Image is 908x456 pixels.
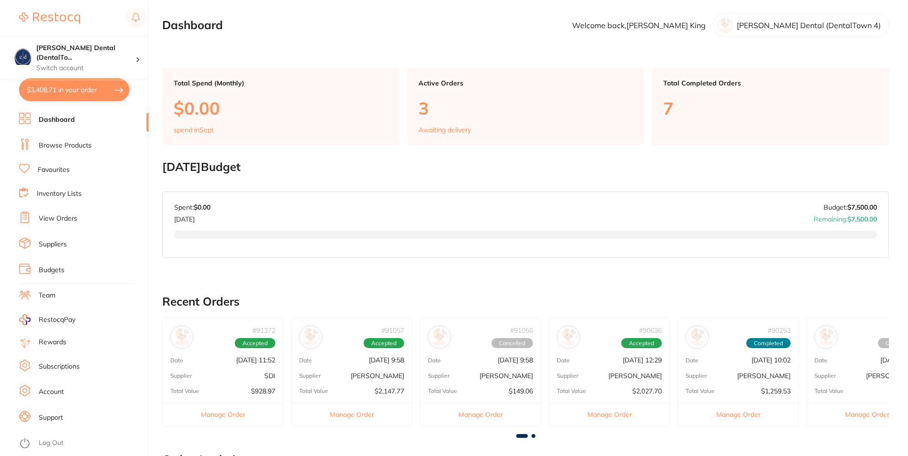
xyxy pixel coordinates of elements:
[814,212,877,223] p: Remaining:
[174,212,210,223] p: [DATE]
[847,203,877,212] strong: $7,500.00
[39,338,66,347] a: Rewards
[19,78,129,101] button: $3,408.71 in your order
[737,372,791,380] p: [PERSON_NAME]
[39,214,77,223] a: View Orders
[632,387,662,395] p: $2,027.70
[686,388,715,394] p: Total Value
[19,314,31,325] img: RestocqPay
[557,388,586,394] p: Total Value
[19,12,80,24] img: Restocq Logo
[428,388,457,394] p: Total Value
[663,79,877,87] p: Total Completed Orders
[375,387,404,395] p: $2,147.77
[39,362,80,371] a: Subscriptions
[299,357,312,364] p: Date
[737,21,881,30] p: [PERSON_NAME] Dental (DentalTown 4)
[162,295,889,308] h2: Recent Orders
[174,79,388,87] p: Total Spend (Monthly)
[36,64,136,73] p: Switch account
[38,165,70,175] a: Favourites
[407,68,644,145] a: Active Orders3Awaiting delivery
[351,372,404,380] p: [PERSON_NAME]
[162,19,223,32] h2: Dashboard
[39,240,67,249] a: Suppliers
[824,203,877,211] p: Budget:
[498,356,533,364] p: [DATE] 9:58
[39,291,55,300] a: Team
[420,403,541,426] button: Manage Order
[686,372,707,379] p: Supplier
[299,388,328,394] p: Total Value
[299,372,321,379] p: Supplier
[170,372,192,379] p: Supplier
[639,327,662,334] p: # 90636
[364,338,404,349] span: Accepted
[174,98,388,118] p: $0.00
[252,327,275,334] p: # 91372
[235,338,275,349] span: Accepted
[369,356,404,364] p: [DATE] 9:58
[39,413,63,423] a: Support
[557,372,578,379] p: Supplier
[817,328,835,346] img: Henry Schein Halas
[381,327,404,334] p: # 91057
[264,372,275,380] p: SDI
[418,98,633,118] p: 3
[163,403,283,426] button: Manage Order
[15,49,31,65] img: Crotty Dental (DentalTown 4)
[621,338,662,349] span: Accepted
[480,372,533,380] p: [PERSON_NAME]
[761,387,791,395] p: $1,259.53
[39,265,64,275] a: Budgets
[549,403,669,426] button: Manage Order
[428,357,441,364] p: Date
[652,68,889,145] a: Total Completed Orders7
[162,68,399,145] a: Total Spend (Monthly)$0.00spend inSept
[173,328,191,346] img: SDI
[768,327,791,334] p: # 90253
[509,387,533,395] p: $149.06
[814,372,836,379] p: Supplier
[37,189,82,199] a: Inventory Lists
[751,356,791,364] p: [DATE] 10:02
[39,315,75,325] span: RestocqPay
[572,21,706,30] p: Welcome back, [PERSON_NAME] King
[814,388,844,394] p: Total Value
[170,357,183,364] p: Date
[510,327,533,334] p: # 91056
[251,387,275,395] p: $928.97
[236,356,275,364] p: [DATE] 11:52
[428,372,449,379] p: Supplier
[292,403,412,426] button: Manage Order
[174,203,210,211] p: Spent:
[847,215,877,223] strong: $7,500.00
[418,79,633,87] p: Active Orders
[174,126,214,134] p: spend in Sept
[746,338,791,349] span: Completed
[19,436,146,451] button: Log Out
[688,328,706,346] img: Henry Schein Halas
[36,43,136,62] h4: Crotty Dental (DentalTown 4)
[608,372,662,380] p: [PERSON_NAME]
[39,387,64,397] a: Account
[194,203,210,212] strong: $0.00
[39,115,75,125] a: Dashboard
[430,328,449,346] img: Adam Dental
[170,388,199,394] p: Total Value
[559,328,577,346] img: Henry Schein Halas
[302,328,320,346] img: Henry Schein Halas
[162,160,889,174] h2: [DATE] Budget
[39,141,92,150] a: Browse Products
[686,357,699,364] p: Date
[623,356,662,364] p: [DATE] 12:29
[678,403,798,426] button: Manage Order
[557,357,570,364] p: Date
[491,338,533,349] span: Cancelled
[19,7,80,29] a: Restocq Logo
[19,314,75,325] a: RestocqPay
[39,438,63,448] a: Log Out
[663,98,877,118] p: 7
[418,126,471,134] p: Awaiting delivery
[814,357,827,364] p: Date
